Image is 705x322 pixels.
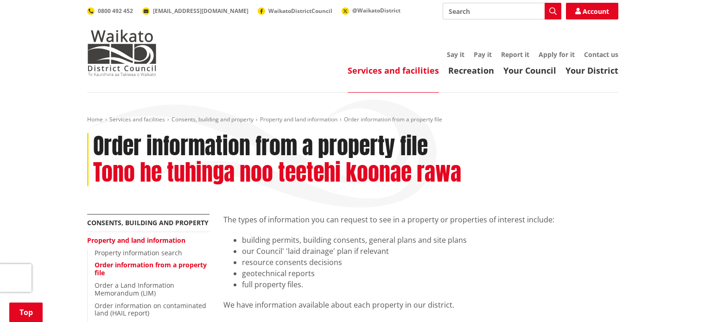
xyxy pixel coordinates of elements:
a: Recreation [448,65,494,76]
p: We have information available about each property in our district. [223,299,618,310]
a: Your District [565,65,618,76]
p: The types of information you can request to see in a property or properties of interest include: [223,214,618,225]
a: Contact us [584,50,618,59]
a: Consents, building and property [87,218,209,227]
span: @WaikatoDistrict [352,6,400,14]
a: @WaikatoDistrict [342,6,400,14]
input: Search input [443,3,561,19]
a: Say it [447,50,464,59]
h2: Tono he tuhinga noo teetehi koonae rawa [93,159,461,186]
img: Waikato District Council - Te Kaunihera aa Takiwaa o Waikato [87,30,157,76]
li: full property files. [242,279,618,290]
span: WaikatoDistrictCouncil [268,7,332,15]
a: Apply for it [539,50,575,59]
span: 0800 492 452 [98,7,133,15]
a: Order information on contaminated land (HAIL report) [95,301,206,318]
li: building permits, building consents, general plans and site plans [242,234,618,246]
a: 0800 492 452 [87,7,133,15]
a: WaikatoDistrictCouncil [258,7,332,15]
span: [EMAIL_ADDRESS][DOMAIN_NAME] [153,7,248,15]
a: Home [87,115,103,123]
a: Your Council [503,65,556,76]
a: Top [9,303,43,322]
li: our Council' 'laid drainage' plan if relevant [242,246,618,257]
h1: Order information from a property file [93,133,428,160]
a: Services and facilities [348,65,439,76]
a: Order information from a property file [95,260,207,277]
a: Property and land information [260,115,337,123]
a: Order a Land Information Memorandum (LIM) [95,281,174,297]
a: Services and facilities [109,115,165,123]
a: [EMAIL_ADDRESS][DOMAIN_NAME] [142,7,248,15]
a: Consents, building and property [171,115,254,123]
a: Account [566,3,618,19]
a: Report it [501,50,529,59]
a: Property and land information [87,236,185,245]
a: Pay it [474,50,492,59]
a: Property information search [95,248,182,257]
span: Order information from a property file [344,115,442,123]
li: resource consents decisions [242,257,618,268]
nav: breadcrumb [87,116,618,124]
li: geotechnical reports [242,268,618,279]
